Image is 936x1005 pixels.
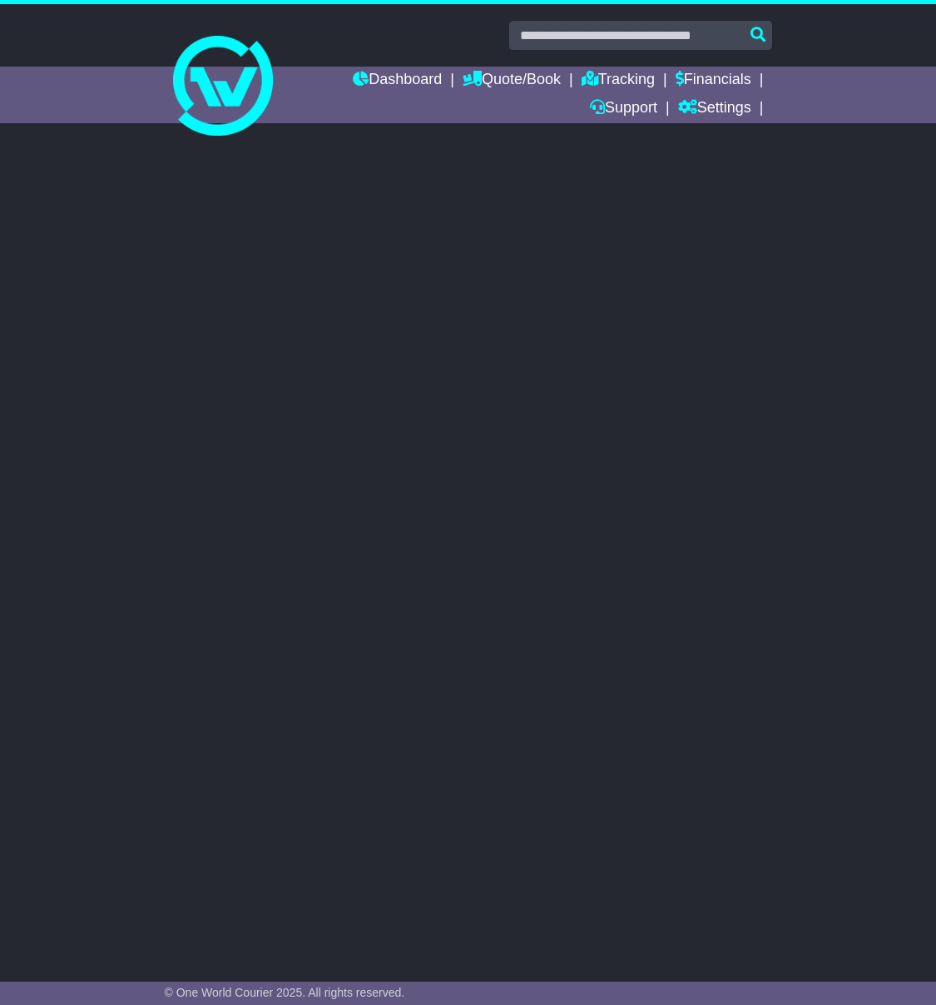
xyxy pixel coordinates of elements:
[678,95,751,123] a: Settings
[463,67,561,95] a: Quote/Book
[590,95,657,123] a: Support
[353,67,442,95] a: Dashboard
[582,67,655,95] a: Tracking
[676,67,751,95] a: Financials
[165,986,405,999] span: © One World Courier 2025. All rights reserved.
